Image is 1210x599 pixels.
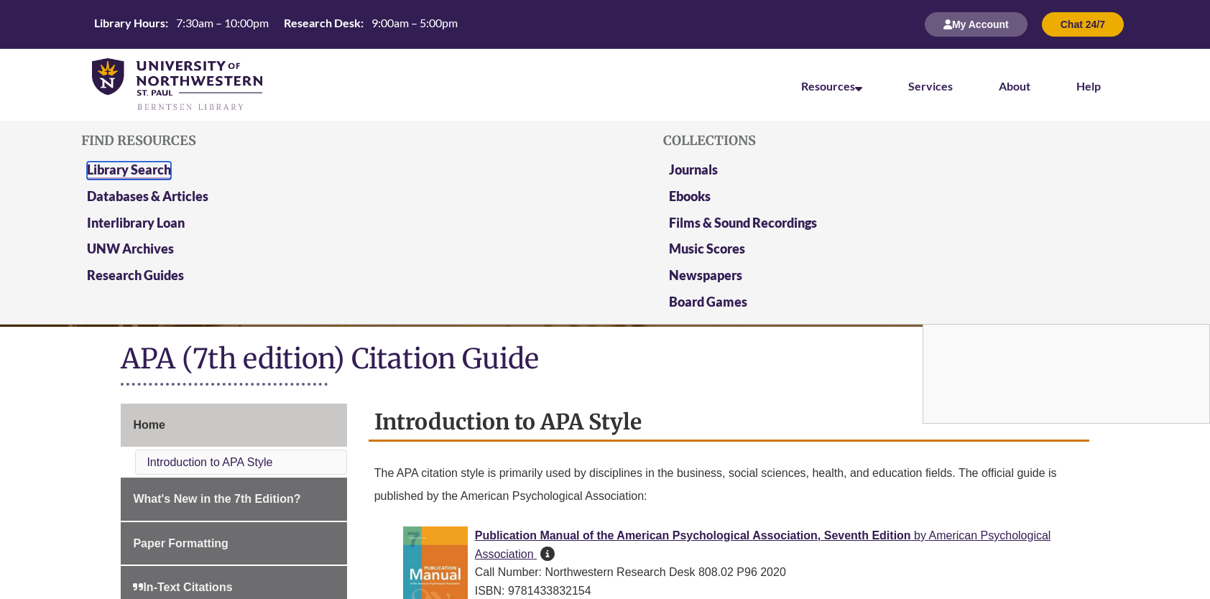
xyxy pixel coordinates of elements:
[669,215,817,231] a: Films & Sound Recordings
[92,58,262,112] img: UNWSP Library Logo
[669,294,747,310] a: Board Games
[1076,79,1101,93] a: Help
[669,188,711,204] a: Ebooks
[87,162,171,180] a: Library Search
[923,180,1210,424] div: Chat With Us
[663,134,1129,148] h5: Collections
[669,162,718,177] a: Journals
[801,79,862,93] a: Resources
[87,241,174,256] a: UNW Archives
[81,134,547,148] h5: Find Resources
[999,79,1030,93] a: About
[669,241,745,256] a: Music Scores
[669,267,742,283] a: Newspapers
[87,215,185,231] a: Interlibrary Loan
[87,188,208,204] a: Databases & Articles
[87,267,184,283] a: Research Guides
[908,79,953,93] a: Services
